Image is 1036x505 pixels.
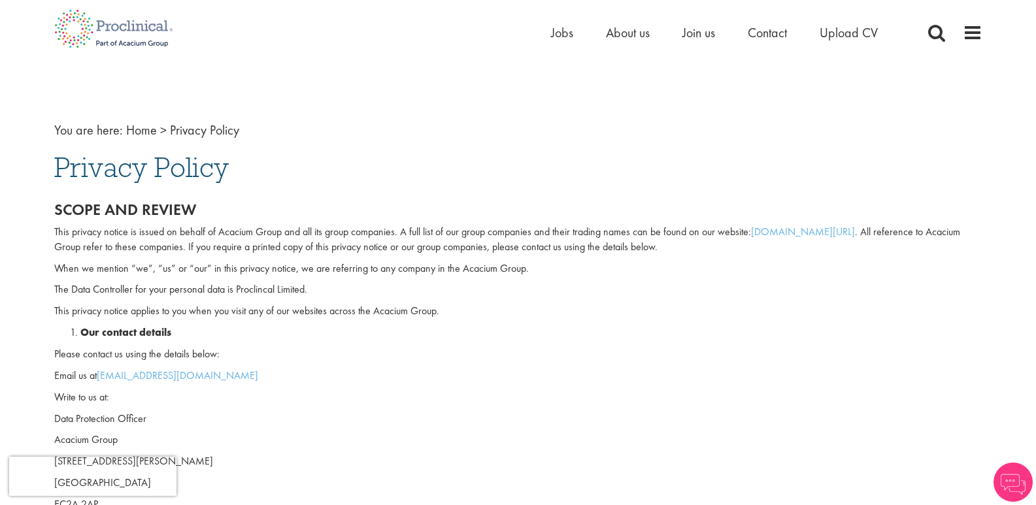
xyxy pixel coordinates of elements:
p: Write to us at: [54,390,982,405]
p: Acacium Group [54,432,982,448]
a: Upload CV [820,24,878,41]
span: You are here: [54,122,123,138]
span: > [160,122,167,138]
p: This privacy notice applies to you when you visit any of our websites across the Acacium Group. [54,304,982,319]
a: About us [606,24,650,41]
strong: Our contact details [80,325,171,339]
span: Privacy Policy [54,150,229,185]
a: [DOMAIN_NAME][URL] [751,225,855,238]
p: Email us at [54,368,982,383]
iframe: reCAPTCHA [9,457,176,496]
p: [GEOGRAPHIC_DATA] [54,476,982,491]
p: Data Protection Officer [54,412,982,427]
a: Join us [682,24,715,41]
p: Please contact us using the details below: [54,347,982,362]
p: When we mention “we”, “us” or “our” in this privacy notice, we are referring to any company in th... [54,261,982,276]
h2: Scope and review [54,201,982,218]
p: [STREET_ADDRESS][PERSON_NAME] [54,454,982,469]
a: breadcrumb link [126,122,157,138]
p: This privacy notice is issued on behalf of Acacium Group and all its group companies. A full list... [54,225,982,255]
a: Contact [748,24,787,41]
p: The Data Controller for your personal data is Proclincal Limited. [54,282,982,297]
a: Jobs [551,24,573,41]
a: [EMAIL_ADDRESS][DOMAIN_NAME] [97,368,258,382]
span: Privacy Policy [170,122,239,138]
img: Chatbot [994,463,1033,502]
